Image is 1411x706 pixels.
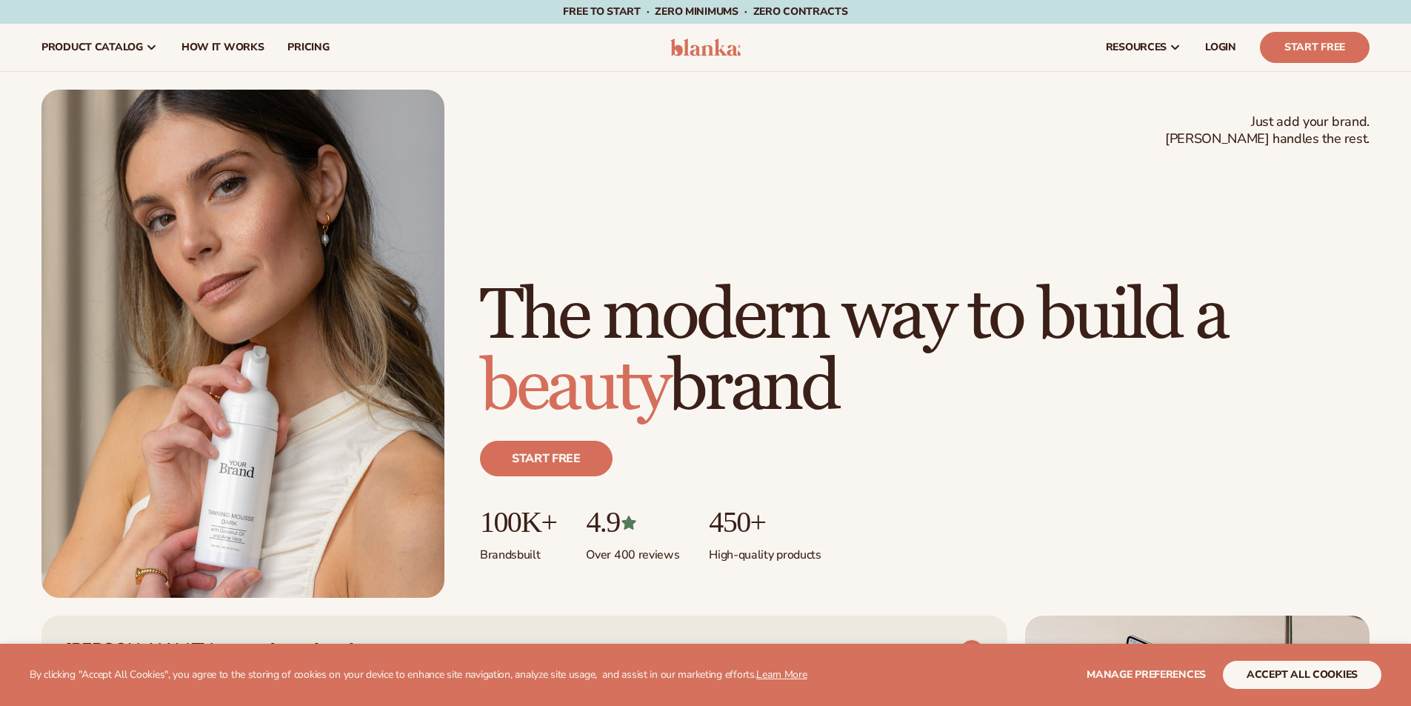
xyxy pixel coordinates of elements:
p: 100K+ [480,506,556,539]
a: Learn More [756,667,807,682]
p: Brands built [480,539,556,563]
span: Free to start · ZERO minimums · ZERO contracts [563,4,847,19]
a: Start Free [1260,32,1370,63]
button: accept all cookies [1223,661,1381,689]
span: Manage preferences [1087,667,1206,682]
span: resources [1106,41,1167,53]
p: 450+ [709,506,821,539]
h1: The modern way to build a brand [480,281,1370,423]
a: product catalog [30,24,170,71]
a: Start free [480,441,613,476]
p: By clicking "Accept All Cookies", you agree to the storing of cookies on your device to enhance s... [30,669,807,682]
span: LOGIN [1205,41,1236,53]
img: logo [670,39,741,56]
span: pricing [287,41,329,53]
a: resources [1094,24,1193,71]
span: Just add your brand. [PERSON_NAME] handles the rest. [1165,113,1370,148]
span: product catalog [41,41,143,53]
p: High-quality products [709,539,821,563]
span: beauty [480,344,668,430]
a: pricing [276,24,341,71]
p: Over 400 reviews [586,539,679,563]
a: VIEW PRODUCTS [854,639,984,663]
a: LOGIN [1193,24,1248,71]
p: 4.9 [586,506,679,539]
button: Manage preferences [1087,661,1206,689]
span: How It Works [181,41,264,53]
a: How It Works [170,24,276,71]
img: Female holding tanning mousse. [41,90,444,598]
